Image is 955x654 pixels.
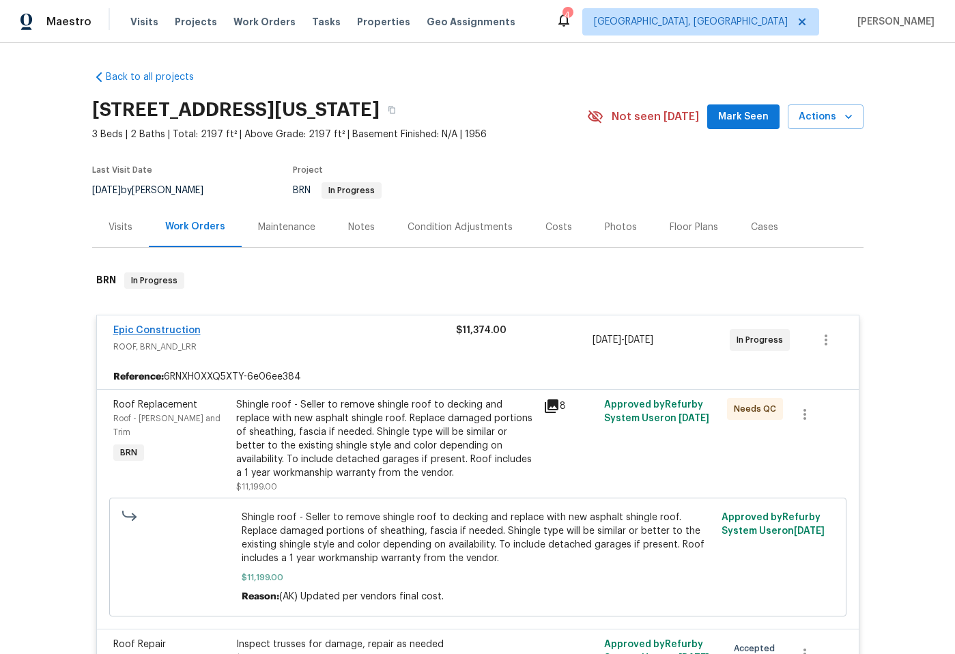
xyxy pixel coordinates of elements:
[97,365,859,389] div: 6RNXH0XXQ5XTY-6e06ee384
[236,638,535,651] div: Inspect trusses for damage, repair as needed
[113,370,164,384] b: Reference:
[236,398,535,480] div: Shingle roof - Seller to remove shingle roof to decking and replace with new asphalt shingle roof...
[604,400,709,423] span: Approved by Refurby System User on
[612,110,699,124] span: Not seen [DATE]
[242,592,279,601] span: Reason:
[165,220,225,233] div: Work Orders
[175,15,217,29] span: Projects
[794,526,825,536] span: [DATE]
[46,15,91,29] span: Maestro
[562,8,572,22] div: 4
[126,274,183,287] span: In Progress
[96,272,116,289] h6: BRN
[109,221,132,234] div: Visits
[113,640,166,649] span: Roof Repair
[670,221,718,234] div: Floor Plans
[545,221,572,234] div: Costs
[242,511,713,565] span: Shingle roof - Seller to remove shingle roof to decking and replace with new asphalt shingle roof...
[312,17,341,27] span: Tasks
[130,15,158,29] span: Visits
[293,186,382,195] span: BRN
[115,446,143,459] span: BRN
[293,166,323,174] span: Project
[92,186,121,195] span: [DATE]
[788,104,864,130] button: Actions
[707,104,780,130] button: Mark Seen
[593,333,653,347] span: -
[852,15,935,29] span: [PERSON_NAME]
[799,109,853,126] span: Actions
[380,98,404,122] button: Copy Address
[718,109,769,126] span: Mark Seen
[408,221,513,234] div: Condition Adjustments
[92,128,587,141] span: 3 Beds | 2 Baths | Total: 2197 ft² | Above Grade: 2197 ft² | Basement Finished: N/A | 1956
[279,592,444,601] span: (AK) Updated per vendors final cost.
[233,15,296,29] span: Work Orders
[113,340,456,354] span: ROOF, BRN_AND_LRR
[543,398,597,414] div: 8
[258,221,315,234] div: Maintenance
[92,166,152,174] span: Last Visit Date
[605,221,637,234] div: Photos
[593,335,621,345] span: [DATE]
[92,103,380,117] h2: [STREET_ADDRESS][US_STATE]
[427,15,515,29] span: Geo Assignments
[625,335,653,345] span: [DATE]
[348,221,375,234] div: Notes
[113,400,197,410] span: Roof Replacement
[594,15,788,29] span: [GEOGRAPHIC_DATA], [GEOGRAPHIC_DATA]
[113,414,220,436] span: Roof - [PERSON_NAME] and Trim
[679,414,709,423] span: [DATE]
[242,571,713,584] span: $11,199.00
[751,221,778,234] div: Cases
[456,326,507,335] span: $11,374.00
[737,333,788,347] span: In Progress
[92,259,864,302] div: BRN In Progress
[92,70,223,84] a: Back to all projects
[734,402,782,416] span: Needs QC
[357,15,410,29] span: Properties
[236,483,277,491] span: $11,199.00
[113,326,201,335] a: Epic Construction
[722,513,825,536] span: Approved by Refurby System User on
[323,186,380,195] span: In Progress
[92,182,220,199] div: by [PERSON_NAME]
